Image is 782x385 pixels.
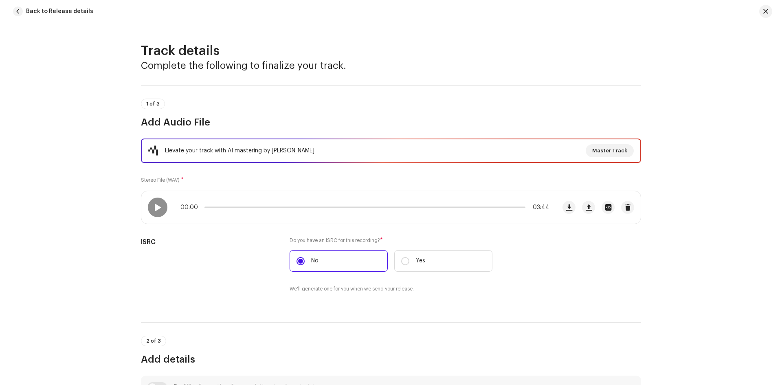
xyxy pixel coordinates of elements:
div: Elevate your track with AI mastering by [PERSON_NAME] [165,146,314,156]
label: Do you have an ISRC for this recording? [290,237,492,244]
small: We'll generate one for you when we send your release. [290,285,414,293]
button: Master Track [586,144,634,157]
h5: ISRC [141,237,277,247]
span: 00:00 [180,204,201,211]
h3: Add details [141,353,641,366]
h2: Track details [141,43,641,59]
p: No [311,257,319,265]
h3: Add Audio File [141,116,641,129]
h3: Complete the following to finalize your track. [141,59,641,72]
small: Stereo File (WAV) [141,178,180,183]
span: 2 of 3 [146,339,161,343]
p: Yes [416,257,425,265]
span: 1 of 3 [146,101,160,106]
span: Master Track [592,143,627,159]
span: 03:44 [529,204,549,211]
